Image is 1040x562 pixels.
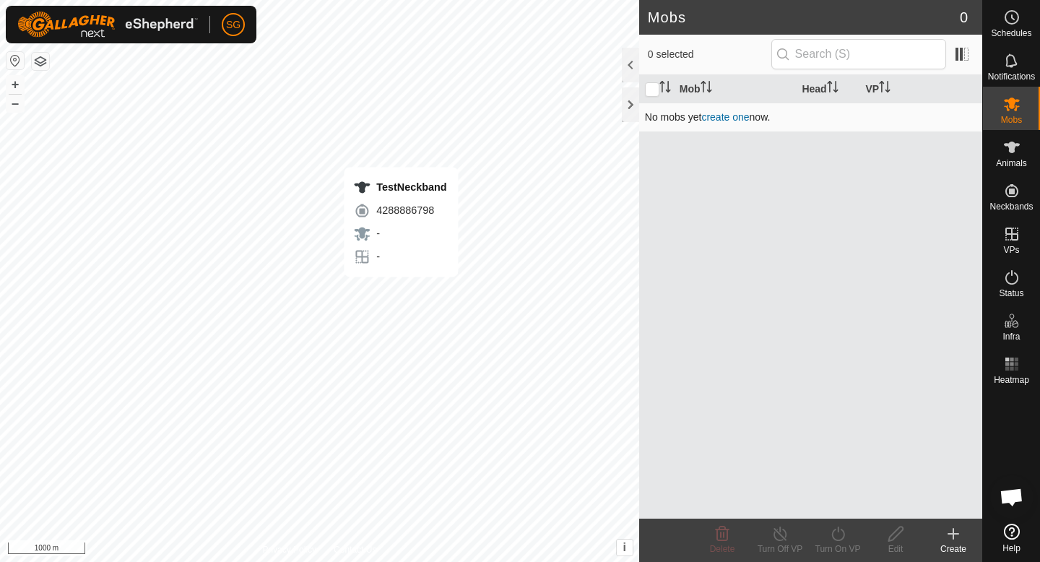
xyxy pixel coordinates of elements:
span: 0 selected [648,47,771,62]
span: Help [1002,544,1020,553]
span: Schedules [991,29,1031,38]
span: Neckbands [989,202,1033,211]
span: i [623,541,626,553]
a: Contact Us [334,543,376,556]
a: create one [701,111,749,123]
th: VP [859,75,982,103]
div: 4288886798 [353,202,446,219]
p-sorticon: Activate to sort [701,83,712,95]
span: Infra [1002,332,1020,341]
div: - [353,248,446,265]
p-sorticon: Activate to sort [659,83,671,95]
span: Status [999,289,1023,298]
span: Delete [710,544,735,554]
span: SG [226,17,240,33]
a: Privacy Policy [262,543,316,556]
div: Edit [867,542,924,555]
div: Turn Off VP [751,542,809,555]
h2: Mobs [648,9,960,26]
span: VPs [1003,246,1019,254]
span: 0 [960,7,968,28]
div: Turn On VP [809,542,867,555]
button: – [6,95,24,112]
a: Help [983,518,1040,558]
img: Gallagher Logo [17,12,198,38]
button: i [617,540,633,555]
div: Create [924,542,982,555]
span: Heatmap [994,376,1029,384]
div: TestNeckband [353,178,446,196]
button: + [6,76,24,93]
span: Mobs [1001,116,1022,124]
span: Animals [996,159,1027,168]
div: - [353,225,446,242]
p-sorticon: Activate to sort [879,83,890,95]
th: Mob [674,75,797,103]
button: Reset Map [6,52,24,69]
button: Map Layers [32,53,49,70]
th: Head [796,75,859,103]
span: Notifications [988,72,1035,81]
p-sorticon: Activate to sort [827,83,838,95]
input: Search (S) [771,39,946,69]
div: Open chat [990,475,1033,519]
td: No mobs yet now. [639,103,982,131]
